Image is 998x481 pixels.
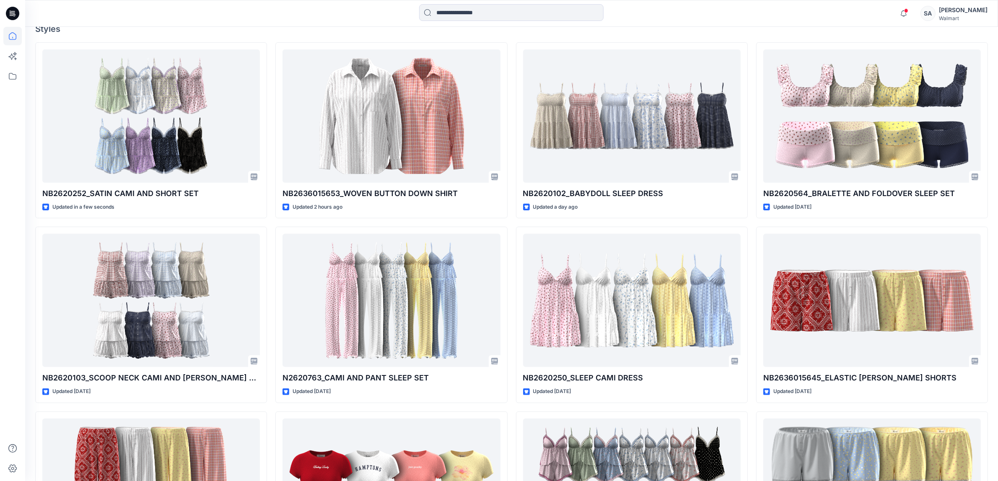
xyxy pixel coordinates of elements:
p: Updated [DATE] [533,387,571,396]
div: Walmart [939,15,988,21]
p: NB2620102_BABYDOLL SLEEP DRESS [523,188,741,199]
p: Updated [DATE] [293,387,331,396]
p: NB2620250_SLEEP CAMI DRESS [523,372,741,384]
a: NB2636015653_WOVEN BUTTON DOWN SHIRT [283,49,500,183]
a: NB2620250_SLEEP CAMI DRESS [523,234,741,367]
div: SA [920,6,936,21]
p: Updated [DATE] [52,387,91,396]
a: NB2620564_BRALETTE AND FOLDOVER SLEEP SET [763,49,981,183]
p: NB2636015645_ELASTIC [PERSON_NAME] SHORTS [763,372,981,384]
p: NB2620252_SATIN CAMI AND SHORT SET [42,188,260,199]
p: Updated a day ago [533,203,578,212]
a: NB2636015645_ELASTIC BF BOXER SHORTS [763,234,981,367]
p: Updated [DATE] [773,387,811,396]
a: NB2620102_BABYDOLL SLEEP DRESS [523,49,741,183]
p: NB2620564_BRALETTE AND FOLDOVER SLEEP SET [763,188,981,199]
p: Updated in a few seconds [52,203,114,212]
a: NB2620252_SATIN CAMI AND SHORT SET [42,49,260,183]
p: N2620763_CAMI AND PANT SLEEP SET [283,372,500,384]
a: NB2620103_SCOOP NECK CAMI AND BLOOMER SET [42,234,260,367]
p: Updated 2 hours ago [293,203,342,212]
div: [PERSON_NAME] [939,5,988,15]
p: NB2636015653_WOVEN BUTTON DOWN SHIRT [283,188,500,199]
p: NB2620103_SCOOP NECK CAMI AND [PERSON_NAME] SET [42,372,260,384]
p: Updated [DATE] [773,203,811,212]
a: N2620763_CAMI AND PANT SLEEP SET [283,234,500,367]
h4: Styles [35,24,988,34]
